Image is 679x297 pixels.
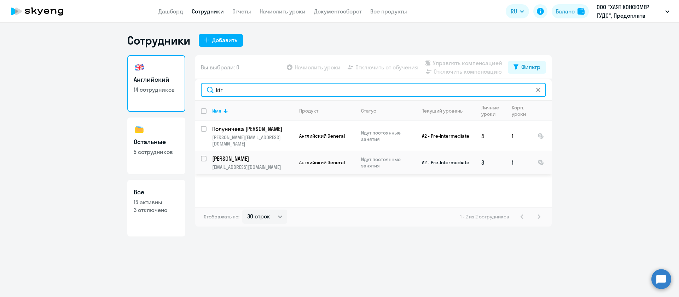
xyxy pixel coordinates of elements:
div: Продукт [299,108,318,114]
p: 14 сотрудников [134,86,179,93]
h3: Английский [134,75,179,84]
div: Текущий уровень [422,108,463,114]
img: balance [578,8,585,15]
div: Личные уроки [481,104,501,117]
div: Корп. уроки [512,104,527,117]
input: Поиск по имени, email, продукту или статусу [201,83,546,97]
p: [PERSON_NAME][EMAIL_ADDRESS][DOMAIN_NAME] [212,134,293,147]
a: Начислить уроки [260,8,306,15]
a: Остальные5 сотрудников [127,118,185,174]
div: Фильтр [521,63,540,71]
td: 1 [506,121,532,151]
a: Дашборд [158,8,183,15]
span: Отображать по: [204,213,239,220]
p: 5 сотрудников [134,148,179,156]
p: Идут постоянные занятия [361,130,410,142]
td: 3 [476,151,506,174]
button: RU [506,4,529,18]
div: Имя [212,108,293,114]
button: Балансbalance [552,4,589,18]
span: 1 - 2 из 2 сотрудников [460,213,509,220]
span: Английский General [299,133,345,139]
div: Имя [212,108,221,114]
div: Статус [361,108,376,114]
div: Продукт [299,108,355,114]
img: others [134,124,145,135]
div: Баланс [556,7,575,16]
div: Текущий уровень [416,108,475,114]
p: 3 отключено [134,206,179,214]
span: RU [511,7,517,16]
p: Полуничева [PERSON_NAME] [212,125,292,133]
span: Английский General [299,159,345,166]
img: english [134,62,145,73]
a: Все продукты [370,8,407,15]
a: Сотрудники [192,8,224,15]
div: Личные уроки [481,104,506,117]
div: Добавить [212,36,237,44]
a: Полуничева [PERSON_NAME] [212,125,293,133]
h1: Сотрудники [127,33,190,47]
a: Все15 активны3 отключено [127,180,185,236]
p: [PERSON_NAME] [212,155,292,162]
button: Фильтр [508,61,546,74]
a: Английский14 сотрудников [127,55,185,112]
p: [EMAIL_ADDRESS][DOMAIN_NAME] [212,164,293,170]
div: Корп. уроки [512,104,532,117]
h3: Все [134,188,179,197]
td: 1 [506,151,532,174]
div: Статус [361,108,410,114]
p: Идут постоянные занятия [361,156,410,169]
td: A2 - Pre-Intermediate [410,121,476,151]
a: Документооборот [314,8,362,15]
p: ООО "ХАЯТ КОНСЮМЕР ГУДС", Предоплата Софинансирование [597,3,662,20]
button: Добавить [199,34,243,47]
td: 4 [476,121,506,151]
a: Отчеты [232,8,251,15]
button: ООО "ХАЯТ КОНСЮМЕР ГУДС", Предоплата Софинансирование [593,3,673,20]
h3: Остальные [134,137,179,147]
p: 15 активны [134,198,179,206]
td: A2 - Pre-Intermediate [410,151,476,174]
span: Вы выбрали: 0 [201,63,239,72]
a: [PERSON_NAME] [212,155,293,162]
